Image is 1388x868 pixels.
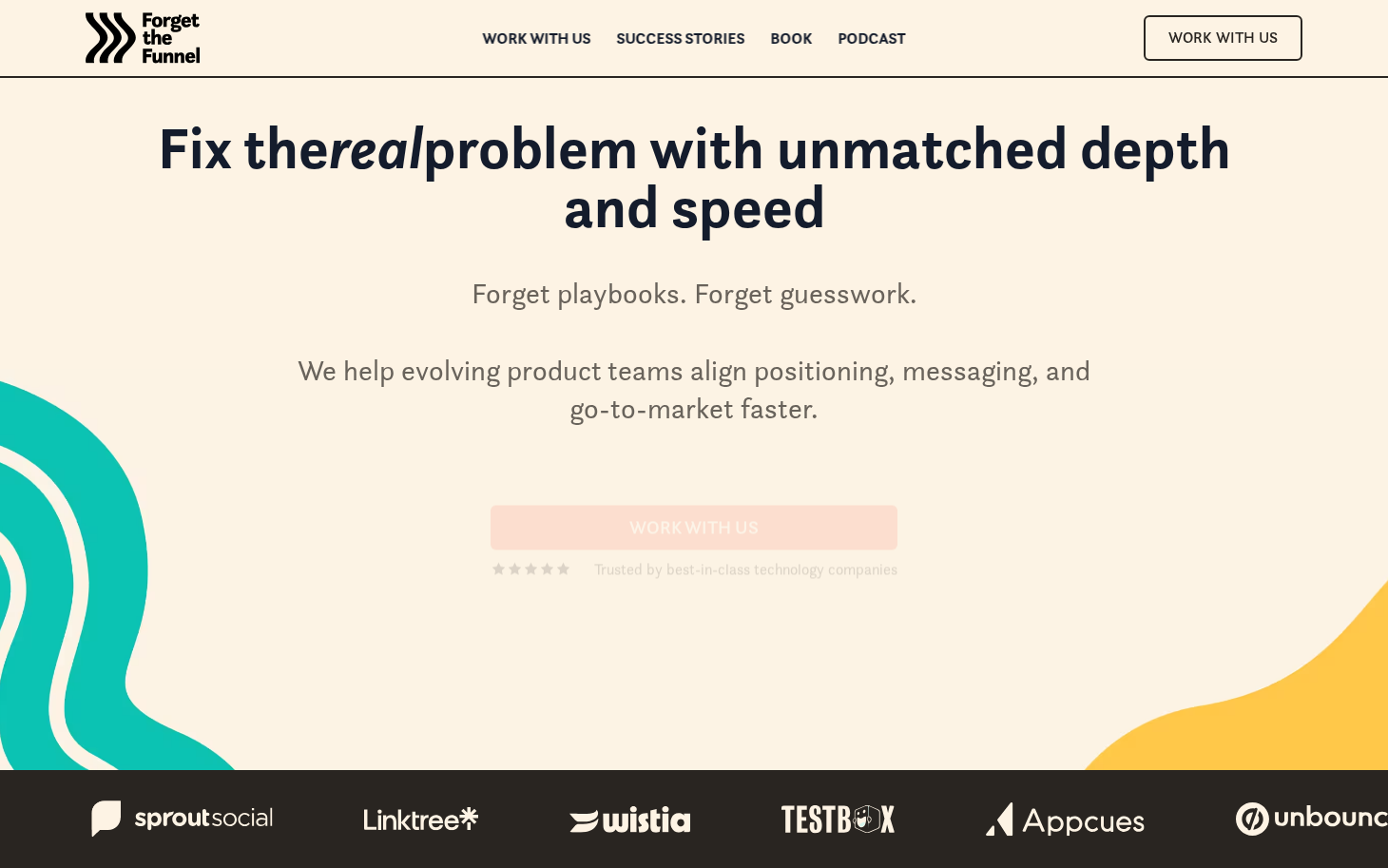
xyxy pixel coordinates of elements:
div: [PERSON_NAME] [532,718,652,741]
a: Success Stories [617,31,745,45]
div: Trusted by best-in-class technology companies [594,557,897,580]
a: Work With us [491,505,897,550]
a: Work with us [483,31,591,45]
a: Work With Us [1144,15,1302,60]
div: Forget playbooks. Forget guesswork. We help evolving product teams align positioning, messaging, ... [290,275,1098,429]
a: Book [771,31,813,45]
a: Podcast [839,31,906,45]
div: Product Expert & Investor [668,718,838,741]
div: Work With us [513,516,875,538]
h1: Fix the problem with unmatched depth and speed [124,118,1264,256]
em: real [329,110,423,184]
div: · [658,718,662,741]
div: "Forget The Funnel gives leaders the guide to building an impactful, informed growth strategy, co... [532,646,924,714]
